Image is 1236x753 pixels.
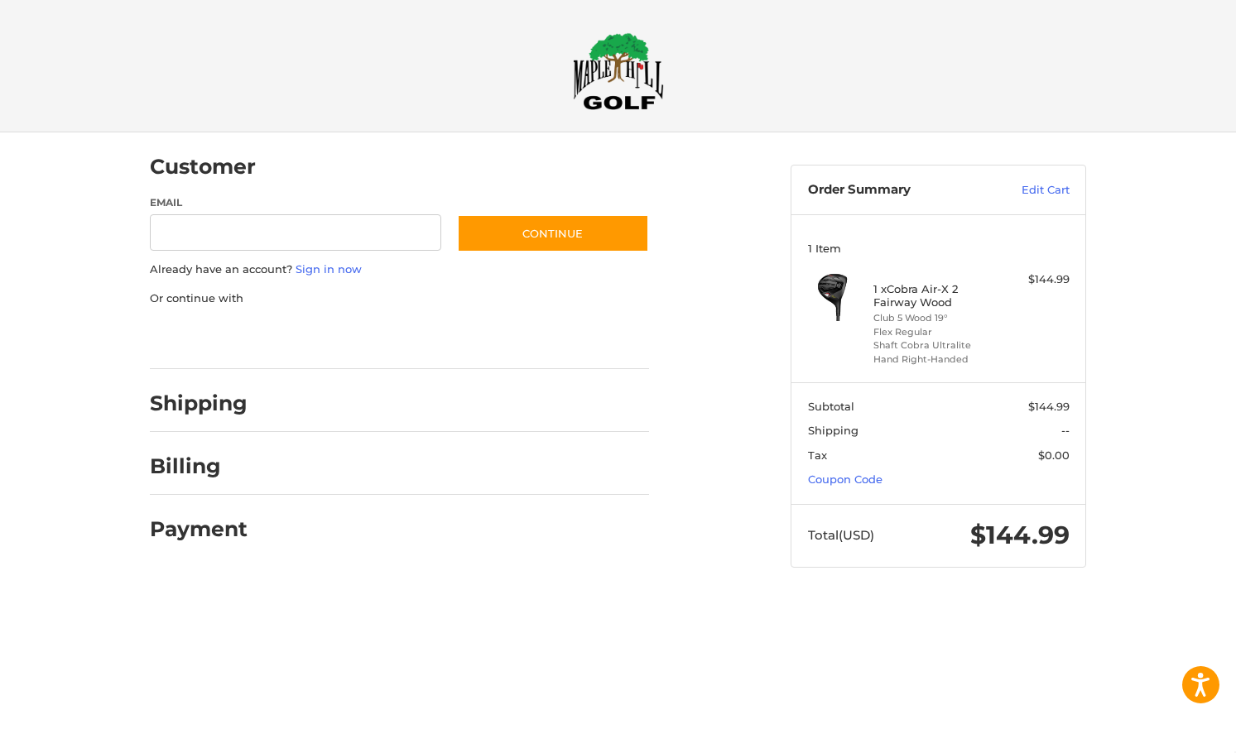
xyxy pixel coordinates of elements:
h2: Shipping [150,391,248,416]
h3: Order Summary [808,182,986,199]
button: Continue [457,214,649,252]
div: $144.99 [1004,271,1070,288]
label: Email [150,195,441,210]
li: Shaft Cobra Ultralite [873,338,1000,353]
span: $0.00 [1038,448,1070,462]
iframe: PayPal-paylater [285,323,409,353]
span: Shipping [808,424,858,437]
span: -- [1061,424,1070,437]
iframe: PayPal-paypal [145,323,269,353]
iframe: PayPal-venmo [426,323,550,353]
a: Coupon Code [808,472,883,486]
li: Hand Right-Handed [873,353,1000,367]
span: $144.99 [1028,400,1070,413]
span: Tax [808,448,827,462]
p: Or continue with [150,290,649,307]
img: Maple Hill Golf [573,32,664,110]
h2: Customer [150,154,256,180]
h2: Payment [150,516,248,542]
h2: Billing [150,453,247,479]
p: Already have an account? [150,261,649,278]
h4: 1 x Cobra Air-X 2 Fairway Wood [873,282,1000,309]
a: Sign in now [296,262,362,276]
span: $144.99 [970,520,1070,550]
li: Flex Regular [873,325,1000,339]
span: Subtotal [808,400,854,413]
span: Total (USD) [808,527,874,543]
a: Edit Cart [986,182,1070,199]
h3: 1 Item [808,242,1070,255]
li: Club 5 Wood 19° [873,311,1000,325]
